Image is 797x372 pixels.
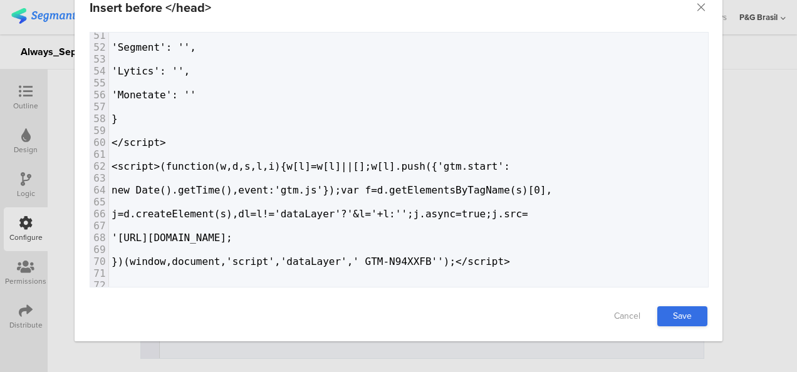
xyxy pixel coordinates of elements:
[90,267,108,279] div: 71
[90,256,108,267] div: 70
[90,232,108,244] div: 68
[90,220,108,232] div: 67
[112,137,166,148] span: </script>
[112,65,190,77] span: 'Lytics': '',
[90,89,108,101] div: 56
[90,160,108,172] div: 62
[90,279,108,291] div: 72
[90,172,108,184] div: 63
[90,184,108,196] div: 64
[90,196,108,208] div: 65
[90,244,108,256] div: 69
[90,113,108,125] div: 58
[657,306,707,326] a: Save
[90,101,108,113] div: 57
[602,306,652,326] a: Cancel
[90,125,108,137] div: 59
[112,184,552,196] span: new Date().getTime(),event:'gtm.js'});var f=d.getElementsByTagName(s)[0],
[695,1,707,14] button: Close
[112,256,510,267] span: })(window,document,'script','dataLayer',' GTM-N94XXFB'');</script>
[90,208,108,220] div: 66
[112,232,232,244] span: '[URL][DOMAIN_NAME];
[112,89,196,101] span: 'Monetate': ''
[90,29,108,41] div: 51
[112,41,196,53] span: 'Segment': '',
[90,137,108,148] div: 60
[90,148,108,160] div: 61
[90,65,108,77] div: 54
[90,53,108,65] div: 53
[112,113,118,125] span: }
[90,77,108,89] div: 55
[90,41,108,53] div: 52
[112,208,528,220] span: j=d.createElement(s),dl=l!='dataLayer'?'&l='+l:'';j.async=true;j.src=
[112,160,510,172] span: <script>(function(w,d,s,l,i){w[l]=w[l]||[];w[l].push({'gtm.start':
